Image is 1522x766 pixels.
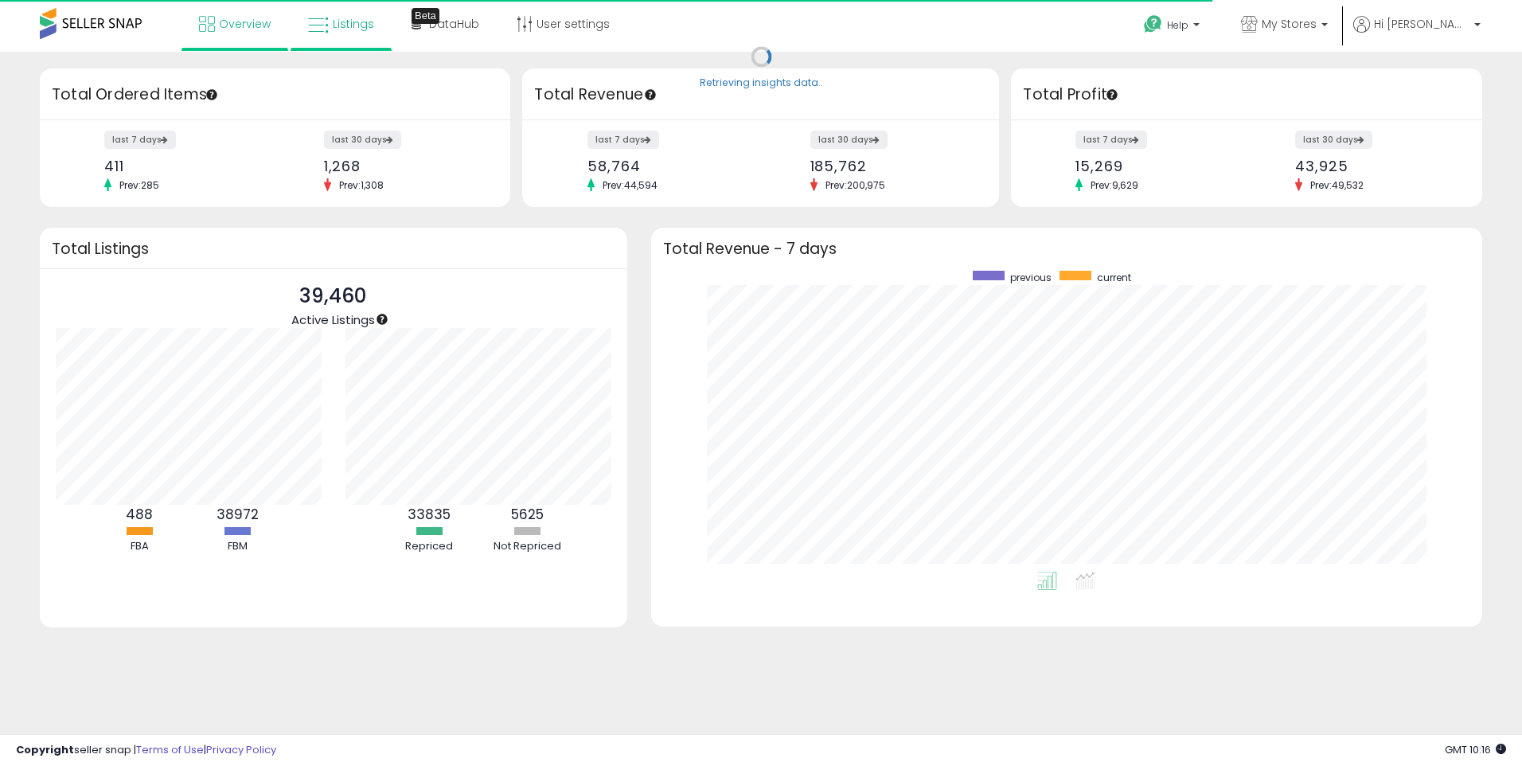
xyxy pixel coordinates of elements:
[189,539,285,554] div: FBM
[291,281,375,311] p: 39,460
[587,158,749,174] div: 58,764
[324,131,401,149] label: last 30 days
[1023,84,1469,106] h3: Total Profit
[1295,131,1372,149] label: last 30 days
[52,84,498,106] h3: Total Ordered Items
[595,178,665,192] span: Prev: 44,594
[1097,271,1131,284] span: current
[1374,16,1469,32] span: Hi [PERSON_NAME]
[663,243,1471,255] h3: Total Revenue - 7 days
[818,178,893,192] span: Prev: 200,975
[291,311,375,328] span: Active Listings
[408,505,451,524] b: 33835
[429,16,479,32] span: DataHub
[1353,16,1481,52] a: Hi [PERSON_NAME]
[205,88,219,102] div: Tooltip anchor
[92,539,187,554] div: FBA
[534,84,987,106] h3: Total Revenue
[1143,14,1163,34] i: Get Help
[104,158,263,174] div: 411
[1075,131,1147,149] label: last 7 days
[104,131,176,149] label: last 7 days
[1131,2,1216,52] a: Help
[1075,158,1235,174] div: 15,269
[1302,178,1372,192] span: Prev: 49,532
[810,131,888,149] label: last 30 days
[511,505,544,524] b: 5625
[1295,158,1454,174] div: 43,925
[111,178,167,192] span: Prev: 285
[643,88,658,102] div: Tooltip anchor
[381,539,477,554] div: Repriced
[217,505,259,524] b: 38972
[1105,88,1119,102] div: Tooltip anchor
[333,16,374,32] span: Listings
[479,539,575,554] div: Not Repriced
[375,312,389,326] div: Tooltip anchor
[1167,18,1188,32] span: Help
[1083,178,1146,192] span: Prev: 9,629
[587,131,659,149] label: last 7 days
[700,76,823,91] div: Retrieving insights data..
[810,158,972,174] div: 185,762
[126,505,153,524] b: 488
[1010,271,1052,284] span: previous
[1262,16,1317,32] span: My Stores
[412,8,439,24] div: Tooltip anchor
[219,16,271,32] span: Overview
[331,178,392,192] span: Prev: 1,308
[324,158,483,174] div: 1,268
[52,243,615,255] h3: Total Listings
